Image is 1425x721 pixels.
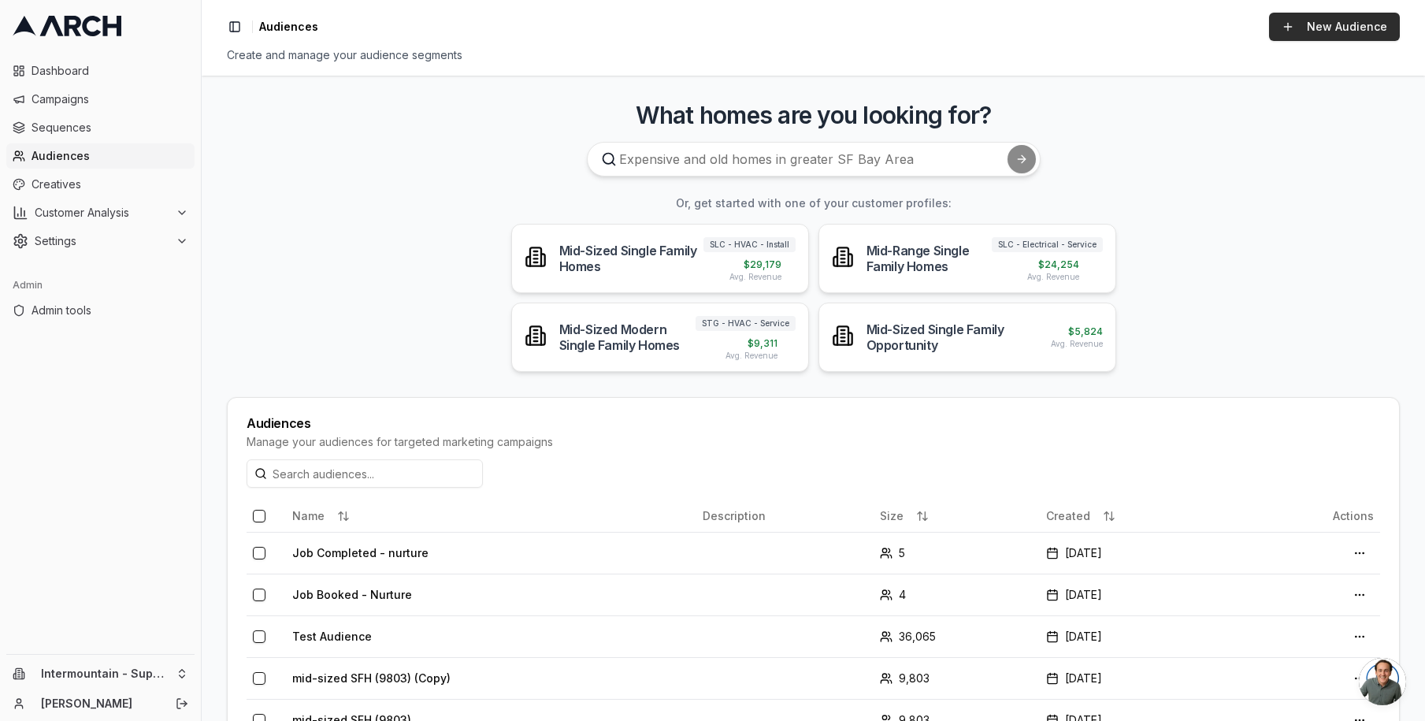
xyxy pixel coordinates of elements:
h3: Or, get started with one of your customer profiles: [227,195,1400,211]
div: 36,065 [880,629,1033,645]
span: Settings [35,233,169,249]
span: Intermountain - Superior Water & Air [41,667,169,681]
div: [DATE] [1046,671,1248,686]
a: [PERSON_NAME] [41,696,158,712]
a: Open chat [1359,658,1406,705]
span: Avg. Revenue [725,350,777,362]
a: Sequences [6,115,195,140]
td: Job Booked - Nurture [286,574,696,615]
div: Manage your audiences for targeted marketing campaigns [247,434,1380,450]
span: SLC - HVAC - Install [703,237,796,252]
a: Admin tools [6,298,195,323]
div: Created [1046,504,1248,529]
span: STG - HVAC - Service [696,316,796,331]
div: Mid-Sized Modern Single Family Homes [559,321,696,353]
div: 4 [880,587,1033,603]
div: [DATE] [1046,629,1248,645]
button: Settings [6,229,195,254]
div: Admin [6,273,195,298]
span: Admin tools [32,303,188,318]
a: Creatives [6,172,195,197]
span: $ 9,311 [748,337,777,350]
button: Log out [171,693,193,715]
div: Size [880,504,1033,529]
a: Campaigns [6,87,195,112]
div: Name [292,504,690,529]
td: Test Audience [286,615,696,657]
span: Customer Analysis [35,205,169,221]
span: $ 29,179 [744,258,781,271]
span: Avg. Revenue [1051,338,1103,350]
span: $ 24,254 [1038,258,1079,271]
div: [DATE] [1046,545,1248,561]
div: 5 [880,545,1033,561]
div: Mid-Sized Single Family Homes [559,243,703,274]
span: Audiences [32,148,188,164]
td: Job Completed - nurture [286,532,696,574]
button: Intermountain - Superior Water & Air [6,661,195,686]
div: Audiences [247,417,1380,429]
div: 9,803 [880,671,1033,686]
span: Audiences [259,19,318,35]
span: SLC - Electrical - Service [992,237,1103,252]
span: Avg. Revenue [1027,271,1079,283]
span: Creatives [32,177,188,192]
div: Mid-Range Single Family Homes [867,243,992,274]
span: Dashboard [32,63,188,79]
th: Actions [1254,500,1380,532]
span: Avg. Revenue [729,271,781,283]
td: mid-sized SFH (9803) (Copy) [286,657,696,699]
input: Search audiences... [247,459,483,488]
a: Dashboard [6,58,195,84]
nav: breadcrumb [259,19,318,35]
div: Create and manage your audience segments [227,47,1400,63]
span: Sequences [32,120,188,136]
span: Campaigns [32,91,188,107]
div: [DATE] [1046,587,1248,603]
div: Mid-Sized Single Family Opportunity [867,321,1038,353]
a: New Audience [1269,13,1400,41]
h3: What homes are you looking for? [227,101,1400,129]
input: Expensive and old homes in greater SF Bay Area [587,142,1041,177]
a: Audiences [6,143,195,169]
button: Customer Analysis [6,200,195,225]
span: $ 5,824 [1068,325,1103,338]
th: Description [696,500,874,532]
